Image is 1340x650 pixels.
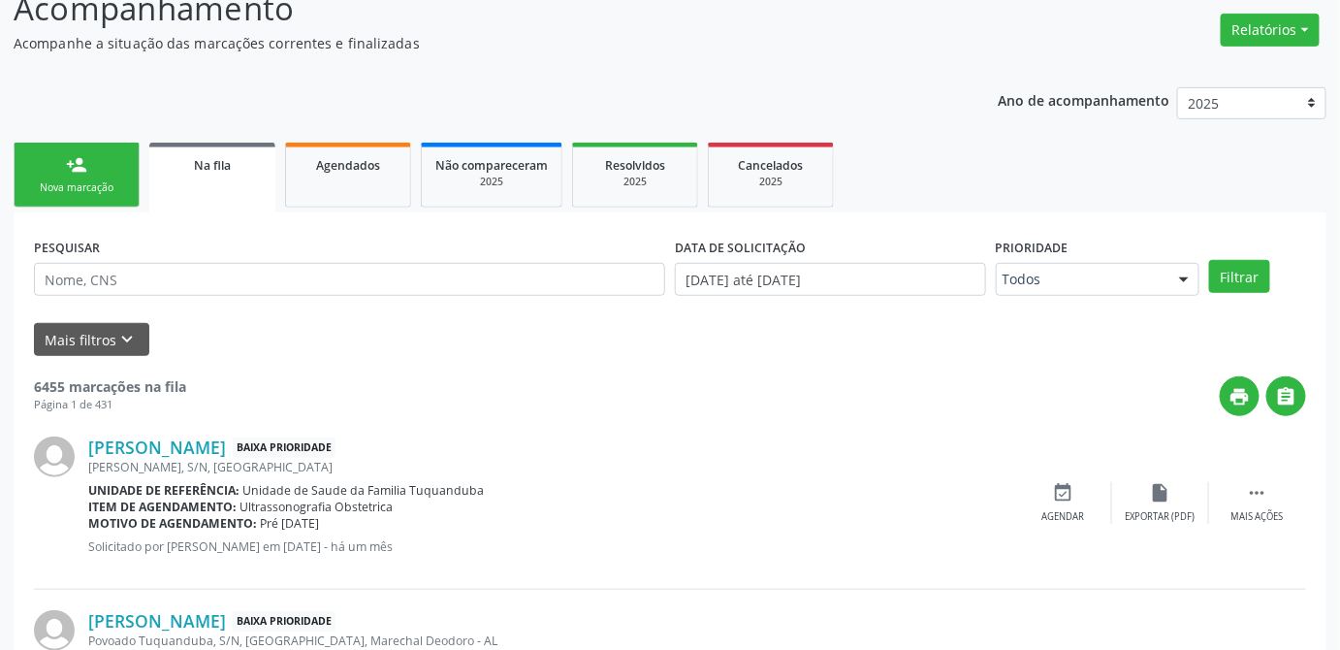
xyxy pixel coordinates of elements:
[1220,376,1260,416] button: print
[14,33,933,53] p: Acompanhe a situação das marcações correntes e finalizadas
[996,233,1069,263] label: Prioridade
[88,482,239,499] b: Unidade de referência:
[117,329,139,350] i: keyboard_arrow_down
[34,233,100,263] label: PESQUISAR
[435,175,548,189] div: 2025
[1276,386,1297,407] i: 
[722,175,819,189] div: 2025
[1229,386,1251,407] i: print
[675,263,986,296] input: Selecione um intervalo
[34,323,149,357] button: Mais filtroskeyboard_arrow_down
[1266,376,1306,416] button: 
[34,397,186,413] div: Página 1 de 431
[88,515,257,532] b: Motivo de agendamento:
[587,175,684,189] div: 2025
[243,482,485,499] span: Unidade de Saude da Familia Tuquanduba
[88,633,1015,649] div: Povoado Tuquanduba, S/N, [GEOGRAPHIC_DATA], Marechal Deodoro - AL
[261,515,320,532] span: Pré [DATE]
[316,157,380,174] span: Agendados
[240,499,394,515] span: Ultrassonografia Obstetrica
[194,157,231,174] span: Na fila
[88,499,237,515] b: Item de agendamento:
[1209,260,1270,293] button: Filtrar
[88,459,1015,475] div: [PERSON_NAME], S/N, [GEOGRAPHIC_DATA]
[1150,482,1171,504] i: insert_drive_file
[999,87,1170,112] p: Ano de acompanhamento
[233,611,335,632] span: Baixa Prioridade
[1247,482,1268,504] i: 
[1221,14,1320,47] button: Relatórios
[34,263,665,296] input: Nome, CNS
[1231,510,1284,524] div: Mais ações
[34,377,186,396] strong: 6455 marcações na fila
[435,157,548,174] span: Não compareceram
[1042,510,1085,524] div: Agendar
[1053,482,1074,504] i: event_available
[675,233,806,263] label: DATA DE SOLICITAÇÃO
[88,538,1015,555] p: Solicitado por [PERSON_NAME] em [DATE] - há um mês
[88,437,226,458] a: [PERSON_NAME]
[66,154,87,176] div: person_add
[28,180,125,195] div: Nova marcação
[88,610,226,632] a: [PERSON_NAME]
[233,438,335,458] span: Baixa Prioridade
[605,157,665,174] span: Resolvidos
[1126,510,1196,524] div: Exportar (PDF)
[1003,270,1160,289] span: Todos
[34,437,75,477] img: img
[739,157,804,174] span: Cancelados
